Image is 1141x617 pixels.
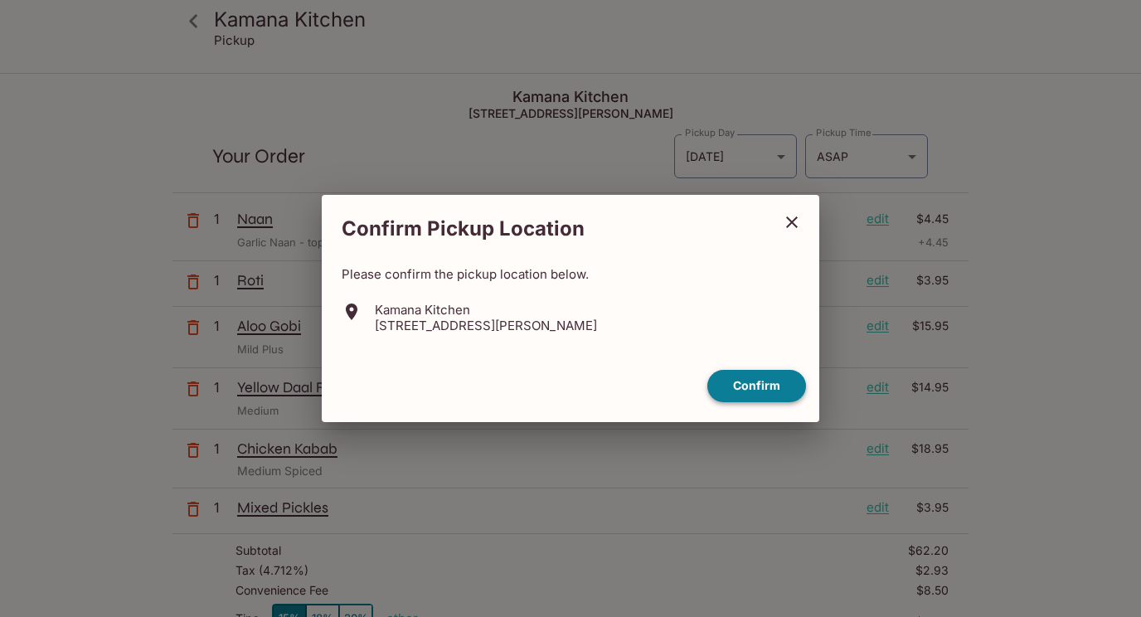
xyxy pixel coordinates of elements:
[707,370,806,402] button: confirm
[375,302,597,318] p: Kamana Kitchen
[375,318,597,333] p: [STREET_ADDRESS][PERSON_NAME]
[771,202,813,243] button: close
[342,266,799,282] p: Please confirm the pickup location below.
[322,208,771,250] h2: Confirm Pickup Location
